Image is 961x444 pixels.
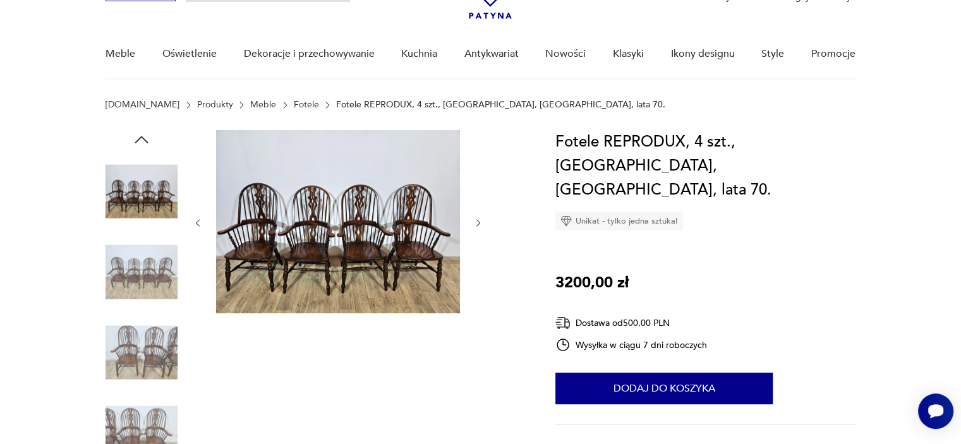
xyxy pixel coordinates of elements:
a: Antykwariat [464,30,519,78]
img: Zdjęcie produktu Fotele REPRODUX, 4 szt., Windsor, Anglia, lata 70. [216,130,460,313]
a: Meble [250,100,276,110]
h1: Fotele REPRODUX, 4 szt., [GEOGRAPHIC_DATA], [GEOGRAPHIC_DATA], lata 70. [555,130,855,202]
a: Nowości [545,30,586,78]
img: Ikona dostawy [555,315,571,331]
a: Oświetlenie [162,30,217,78]
button: Dodaj do koszyka [555,373,773,404]
img: Ikona diamentu [560,215,572,227]
a: Ikony designu [670,30,734,78]
div: Dostawa od 500,00 PLN [555,315,707,331]
p: Fotele REPRODUX, 4 szt., [GEOGRAPHIC_DATA], [GEOGRAPHIC_DATA], lata 70. [336,100,665,110]
a: Produkty [197,100,233,110]
div: Unikat - tylko jedna sztuka! [555,212,683,231]
a: Meble [106,30,135,78]
a: Klasyki [613,30,644,78]
div: Wysyłka w ciągu 7 dni roboczych [555,337,707,352]
img: Zdjęcie produktu Fotele REPRODUX, 4 szt., Windsor, Anglia, lata 70. [106,155,178,227]
a: [DOMAIN_NAME] [106,100,179,110]
a: Promocje [811,30,855,78]
p: 3200,00 zł [555,271,629,295]
a: Style [761,30,784,78]
img: Zdjęcie produktu Fotele REPRODUX, 4 szt., Windsor, Anglia, lata 70. [106,236,178,308]
a: Kuchnia [401,30,437,78]
iframe: Smartsupp widget button [918,393,953,429]
img: Zdjęcie produktu Fotele REPRODUX, 4 szt., Windsor, Anglia, lata 70. [106,316,178,388]
a: Fotele [294,100,319,110]
a: Dekoracje i przechowywanie [243,30,374,78]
